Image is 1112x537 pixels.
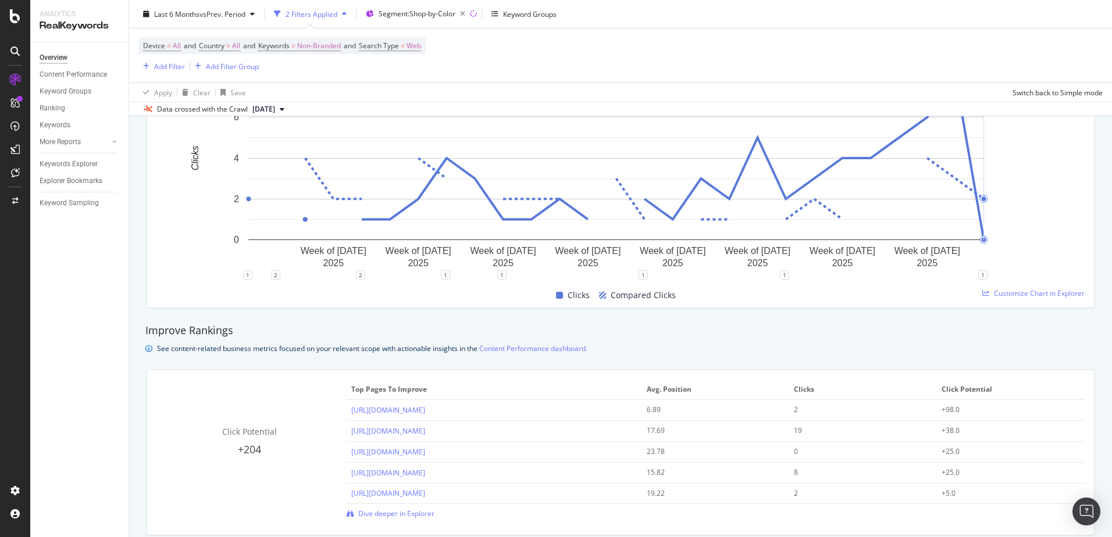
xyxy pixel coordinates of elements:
div: +25.0 [942,446,1066,457]
div: More Reports [40,136,81,148]
div: Ranking [40,102,65,114]
div: Keyword Sampling [40,197,99,209]
span: Search Type [359,41,399,51]
text: Week of [DATE] [640,245,705,255]
div: 2 [356,270,365,280]
button: Switch back to Simple mode [1008,83,1103,102]
a: Keyword Sampling [40,197,120,209]
span: Customize Chart in Explorer [994,288,1085,298]
text: 2025 [917,257,938,267]
a: More Reports [40,136,109,148]
button: 2 Filters Applied [269,5,351,23]
div: Save [230,87,246,97]
div: 17.69 [647,425,771,436]
div: Overview [40,52,67,64]
div: 15.82 [647,467,771,478]
text: Week of [DATE] [810,245,875,255]
span: 2025 Oct. 1st [252,104,275,114]
svg: A chart. [156,70,1076,275]
a: Explorer Bookmarks [40,175,120,187]
span: Clicks [794,384,929,395]
text: Week of [DATE] [301,245,366,255]
div: 2 [271,270,280,280]
span: = [291,41,295,51]
div: +98.0 [942,404,1066,415]
div: 19.22 [647,488,771,499]
a: [URL][DOMAIN_NAME] [351,405,425,415]
span: Device [143,41,165,51]
button: [DATE] [248,102,289,116]
span: Click Potential [942,384,1077,395]
div: 19 [794,425,918,436]
span: Compared Clicks [611,288,676,302]
div: 1 [639,270,648,280]
span: Web [407,38,421,54]
text: 2025 [408,257,429,267]
a: Keyword Groups [40,85,120,98]
div: Keywords Explorer [40,158,98,170]
div: 1 [978,270,988,280]
text: 2025 [832,257,853,267]
a: Overview [40,52,120,64]
text: 2025 [578,257,598,267]
button: Last 6 MonthsvsPrev. Period [138,5,259,23]
span: and [184,41,196,51]
div: 0 [794,446,918,457]
div: +25.0 [942,467,1066,478]
div: 1 [497,270,507,280]
a: Dive deeper in Explorer [347,509,434,518]
div: 8 [794,467,918,478]
span: +204 [238,442,261,456]
div: RealKeywords [40,19,119,33]
div: See content-related business metrics focused on your relevant scope with actionable insights in the [157,342,587,355]
div: info banner [145,342,1096,355]
div: 1 [441,270,450,280]
span: = [401,41,405,51]
text: Clicks [190,145,200,170]
div: Keyword Groups [503,9,557,19]
a: [URL][DOMAIN_NAME] [351,426,425,436]
span: Last 6 Months [154,9,199,19]
div: Analytics [40,9,119,19]
text: 2025 [747,257,768,267]
text: Week of [DATE] [894,245,960,255]
div: Apply [154,87,172,97]
a: Content Performance [40,69,120,81]
text: 2025 [662,257,683,267]
div: Data crossed with the Crawl [157,104,248,114]
button: Keyword Groups [487,5,561,23]
a: Keywords Explorer [40,158,120,170]
div: Keywords [40,119,70,131]
div: Content Performance [40,69,107,81]
span: Clicks [568,288,590,302]
a: Content Performance dashboard. [479,342,587,355]
span: Avg. Position [647,384,782,395]
div: +38.0 [942,425,1066,436]
div: Clear [193,87,211,97]
a: Customize Chart in Explorer [982,288,1085,298]
span: = [226,41,230,51]
text: 0 [234,235,239,245]
div: 2 Filters Applied [286,9,337,19]
span: vs Prev. Period [199,9,245,19]
span: All [232,38,240,54]
text: 6 [234,112,239,122]
div: Improve Rankings [145,323,1096,338]
span: = [167,41,171,51]
div: 2 [794,404,918,415]
text: 4 [234,153,239,163]
button: Save [216,83,246,102]
text: 2 [234,194,239,204]
div: Add Filter Group [206,61,259,71]
div: +5.0 [942,488,1066,499]
button: Segment:Shop-by-Color [361,5,470,23]
a: [URL][DOMAIN_NAME] [351,447,425,457]
div: 6.89 [647,404,771,415]
div: 1 [780,270,789,280]
div: Switch back to Simple mode [1013,87,1103,97]
span: and [344,41,356,51]
span: Click Potential [222,426,277,437]
span: Non-Branded [297,38,341,54]
a: [URL][DOMAIN_NAME] [351,488,425,498]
